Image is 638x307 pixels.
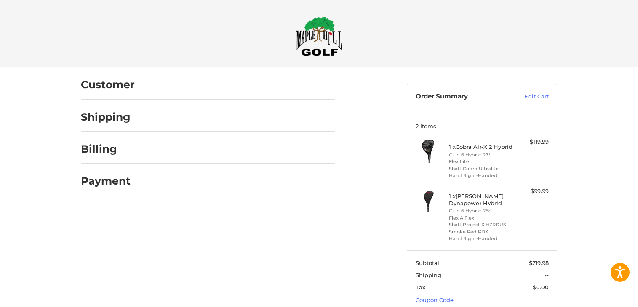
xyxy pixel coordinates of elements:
div: $99.99 [515,187,549,196]
h2: Customer [81,78,135,91]
h2: Shipping [81,111,131,124]
li: Shaft Cobra Ultralite [449,165,513,172]
img: Maple Hill Golf [296,16,342,56]
h2: Payment [81,175,131,188]
h2: Billing [81,143,130,156]
li: Flex A Flex [449,214,513,222]
div: $119.99 [515,138,549,146]
h3: 2 Items [416,123,549,130]
li: Hand Right-Handed [449,172,513,179]
li: Club 6 Hybrid 27° [449,151,513,159]
span: -- [545,272,549,278]
span: Subtotal [416,259,439,266]
li: Hand Right-Handed [449,235,513,242]
h4: 1 x Cobra Air-X 2 Hybrid [449,143,513,150]
h4: 1 x [PERSON_NAME] Dynapower Hybrid [449,193,513,206]
a: Edit Cart [506,93,549,101]
li: Shaft Project X HZRDUS Smoke Red RDX [449,221,513,235]
h3: Order Summary [416,93,506,101]
span: Shipping [416,272,441,278]
span: $219.98 [529,259,549,266]
li: Club 6 Hybrid 28° [449,207,513,214]
li: Flex Lite [449,158,513,165]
